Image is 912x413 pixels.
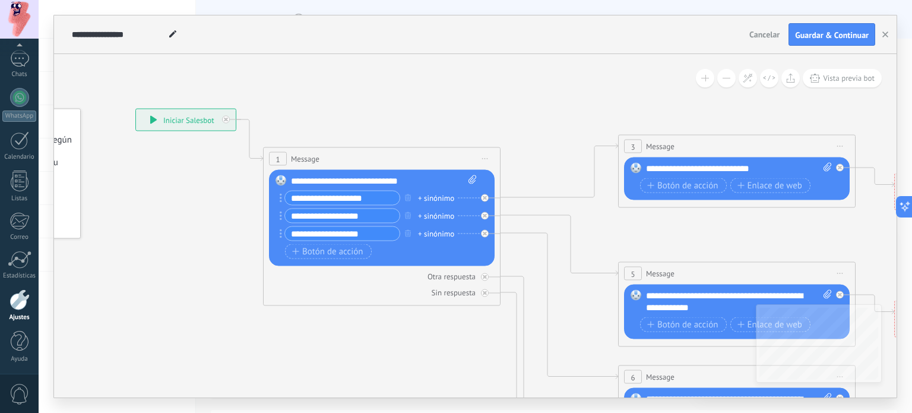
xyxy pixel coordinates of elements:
span: Message [646,268,674,279]
button: Vista previa bot [803,69,882,87]
div: Sin respuesta [432,288,476,298]
div: Calendario [2,153,37,161]
button: Botón de acción [285,244,372,259]
div: Listas [2,195,37,203]
span: Message [646,371,674,383]
span: Message [646,141,674,152]
span: Guardar & Continuar [795,31,869,39]
div: Correo [2,234,37,241]
span: 5 [631,269,635,279]
div: WhatsApp [2,111,36,122]
button: Enlace de web [730,317,810,332]
button: Botón de acción [640,317,727,332]
div: Iniciar Salesbot [136,109,236,131]
span: Cancelar [749,29,780,40]
span: 1 [275,154,280,164]
button: Guardar & Continuar [788,23,875,46]
div: Estadísticas [2,272,37,280]
div: Ajustes [2,314,37,321]
button: Enlace de web [730,178,810,193]
div: + sinónimo [418,192,454,204]
div: Otra respuesta [427,272,476,282]
span: 6 [631,372,635,382]
span: Enlace de web [737,320,802,329]
span: Botón de acción [647,181,718,190]
div: + sinónimo [418,228,454,239]
span: 3 [631,141,635,152]
span: Botón de acción [292,247,363,256]
div: Ayuda [2,355,37,363]
span: Enlace de web [737,181,802,190]
button: Cancelar [745,26,784,43]
span: Message [291,153,319,165]
span: Botón de acción [647,320,718,329]
div: + sinónimo [418,210,454,222]
div: Chats [2,71,37,78]
button: Botón de acción [640,178,727,193]
span: Vista previa bot [823,73,875,83]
